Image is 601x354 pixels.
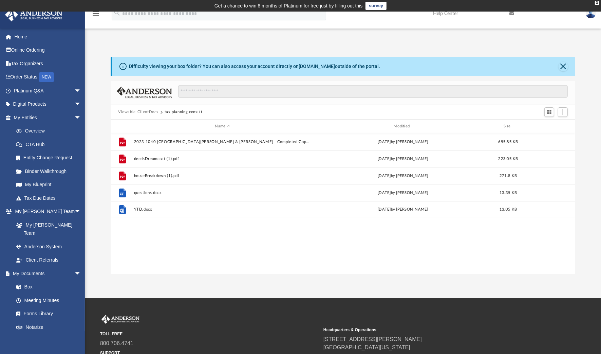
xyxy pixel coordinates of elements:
[74,98,88,111] span: arrow_drop_down
[10,124,91,138] a: Overview
[595,1,599,5] div: close
[134,174,312,178] button: houseBreakdown (1).pdf
[498,157,518,161] span: 223.05 KB
[323,336,422,342] a: [STREET_ADDRESS][PERSON_NAME]
[314,139,492,145] div: [DATE] by [PERSON_NAME]
[5,111,91,124] a: My Entitiesarrow_drop_down
[495,123,522,129] div: Size
[5,70,91,84] a: Order StatusNEW
[314,173,492,179] div: [DATE] by [PERSON_NAME]
[525,123,572,129] div: id
[314,190,492,196] div: [DATE] by [PERSON_NAME]
[10,178,88,192] a: My Blueprint
[5,43,91,57] a: Online Ordering
[92,10,100,18] i: menu
[5,98,91,111] a: Digital Productsarrow_drop_down
[500,208,517,212] span: 13.05 KB
[365,2,387,10] a: survey
[100,331,319,337] small: TOLL FREE
[10,320,88,334] a: Notarize
[134,140,312,144] button: 2023 1040 [GEOGRAPHIC_DATA][PERSON_NAME] & [PERSON_NAME] - Completed Copy.pdf
[74,84,88,98] span: arrow_drop_down
[214,2,363,10] div: Get a chance to win 6 months of Platinum for free just by filling out this
[559,62,568,71] button: Close
[134,191,312,195] button: questions.docx
[111,133,575,274] div: grid
[134,157,312,161] button: deedsDreamcoat (1).pdf
[500,191,517,195] span: 13.35 KB
[178,85,568,98] input: Search files and folders
[586,8,596,18] img: User Pic
[314,156,492,162] div: [DATE] by [PERSON_NAME]
[10,151,91,165] a: Entity Change Request
[314,207,492,213] div: [DATE] by [PERSON_NAME]
[113,9,121,17] i: search
[500,174,517,178] span: 271.8 KB
[10,253,88,267] a: Client Referrals
[5,267,88,280] a: My Documentsarrow_drop_down
[10,138,91,151] a: CTA Hub
[134,123,311,129] div: Name
[10,191,91,205] a: Tax Due Dates
[314,123,492,129] div: Modified
[558,107,568,117] button: Add
[498,140,518,144] span: 655.85 KB
[92,13,100,18] a: menu
[5,57,91,70] a: Tax Organizers
[10,280,84,294] a: Box
[3,8,64,21] img: Anderson Advisors Platinum Portal
[323,344,410,350] a: [GEOGRAPHIC_DATA][US_STATE]
[10,218,84,240] a: My [PERSON_NAME] Team
[544,107,555,117] button: Switch to Grid View
[114,123,131,129] div: id
[10,294,88,307] a: Meeting Minutes
[74,267,88,281] span: arrow_drop_down
[129,63,380,70] div: Difficulty viewing your box folder? You can also access your account directly on outside of the p...
[100,340,133,346] a: 800.706.4741
[39,72,54,82] div: NEW
[74,111,88,125] span: arrow_drop_down
[118,109,158,115] button: Viewable-ClientDocs
[10,240,88,253] a: Anderson System
[10,164,91,178] a: Binder Walkthrough
[5,30,91,43] a: Home
[74,205,88,219] span: arrow_drop_down
[5,84,91,98] a: Platinum Q&Aarrow_drop_down
[165,109,203,115] button: tax planning consult
[323,327,542,333] small: Headquarters & Operations
[10,307,84,321] a: Forms Library
[5,205,88,218] a: My [PERSON_NAME] Teamarrow_drop_down
[134,208,312,212] button: YTD.docx
[100,315,141,324] img: Anderson Advisors Platinum Portal
[299,64,335,69] a: [DOMAIN_NAME]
